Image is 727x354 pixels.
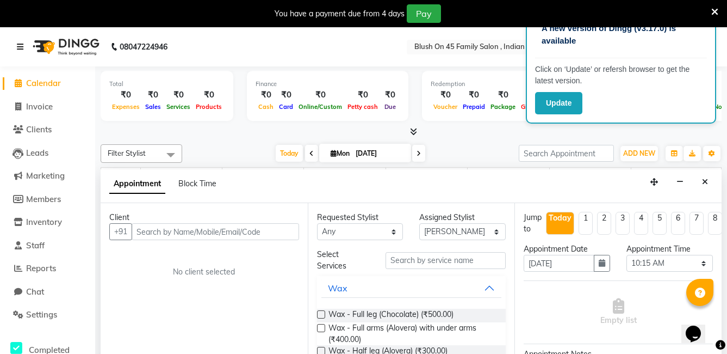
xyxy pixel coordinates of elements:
li: 3 [616,212,630,235]
span: Package [488,103,518,111]
span: Expenses [109,103,142,111]
div: Requested Stylist [317,212,403,223]
a: Members [3,193,92,206]
p: Click on ‘Update’ or refersh browser to get the latest version. [535,64,707,87]
a: Inventory [3,216,92,229]
li: 2 [597,212,611,235]
button: Update [535,92,582,114]
button: Pay [407,4,441,23]
div: No client selected [135,266,273,278]
span: Appointment [109,174,165,194]
div: ₹0 [109,89,142,101]
a: Leads [3,147,92,160]
a: Marketing [3,170,92,182]
span: Marketing [26,170,65,181]
span: Members [26,194,61,204]
span: Services [164,103,193,111]
p: A new version of Dingg (v3.17.0) is available [542,22,700,47]
span: [PERSON_NAME] [468,168,549,181]
div: ₹0 [431,89,460,101]
span: Due [382,103,399,111]
a: Invoice [3,101,92,113]
span: Voucher [431,103,460,111]
span: Wax - Full arms (Alovera) with under arms (₹400.00) [328,322,498,345]
div: ₹0 [256,89,276,101]
span: Filter Stylist [108,149,146,157]
button: Wax [321,278,502,298]
div: ₹0 [142,89,164,101]
span: Block Time [178,179,216,188]
span: Mon [328,149,352,157]
span: [PERSON_NAME] [386,168,467,181]
li: 1 [579,212,593,235]
div: Appointment Date [524,243,610,255]
div: Total [109,80,225,89]
a: Reports [3,263,92,275]
button: ADD NEW [620,146,658,161]
span: Invoice [26,101,53,112]
li: 4 [634,212,648,235]
span: Staff [26,240,45,251]
input: yyyy-mm-dd [524,255,594,272]
a: Chat [3,286,92,298]
span: Chat [26,286,44,297]
input: 2025-09-01 [352,145,407,162]
span: Sales [142,103,164,111]
li: 7 [689,212,704,235]
span: ADD NEW [623,149,655,157]
div: ₹0 [193,89,225,101]
span: Calendar [26,78,61,88]
div: Jump to [524,212,542,235]
img: logo [28,32,102,62]
div: Stylist [101,168,140,179]
span: Gift Cards [518,103,553,111]
span: Petty cash [345,103,381,111]
div: ₹0 [164,89,193,101]
div: ₹0 [518,89,553,101]
div: Client [109,212,299,223]
a: Staff [3,240,92,252]
div: Today [549,212,571,224]
div: ₹0 [345,89,381,101]
input: Search by Name/Mobile/Email/Code [132,223,299,240]
div: You have a payment due from 4 days [275,8,405,20]
div: Wax [328,282,347,295]
div: Redemption [431,80,577,89]
div: ₹0 [296,89,345,101]
iframe: chat widget [681,310,716,343]
span: Empty list [600,298,637,326]
div: ₹0 [460,89,488,101]
div: Appointment Time [626,243,713,255]
span: Leads [26,148,48,158]
span: Prepaid [460,103,488,111]
a: Clients [3,124,92,136]
span: Cash [256,103,276,111]
span: [PERSON_NAME] [141,168,222,181]
a: Calendar [3,77,92,90]
div: Assigned Stylist [419,212,506,223]
span: Inventory [26,217,62,227]
div: ₹0 [276,89,296,101]
span: Wax - Full leg (Chocolate) (₹500.00) [328,309,453,322]
span: Products [193,103,225,111]
li: 6 [671,212,685,235]
span: Clients [26,124,52,135]
li: 5 [653,212,667,235]
span: Card [276,103,296,111]
div: ₹0 [488,89,518,101]
button: +91 [109,223,132,240]
span: [PERSON_NAME] [304,168,385,181]
span: Reports [26,263,56,273]
b: 08047224946 [120,32,167,62]
span: [PERSON_NAME] [222,168,303,181]
div: Select Services [309,249,377,272]
input: Search by service name [386,252,506,269]
span: Online/Custom [296,103,345,111]
span: [PERSON_NAME] [550,168,631,181]
input: Search Appointment [519,145,614,162]
li: 8 [708,212,722,235]
span: [PERSON_NAME] [631,168,713,181]
button: Close [697,174,713,191]
div: Finance [256,80,400,89]
div: ₹0 [381,89,400,101]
